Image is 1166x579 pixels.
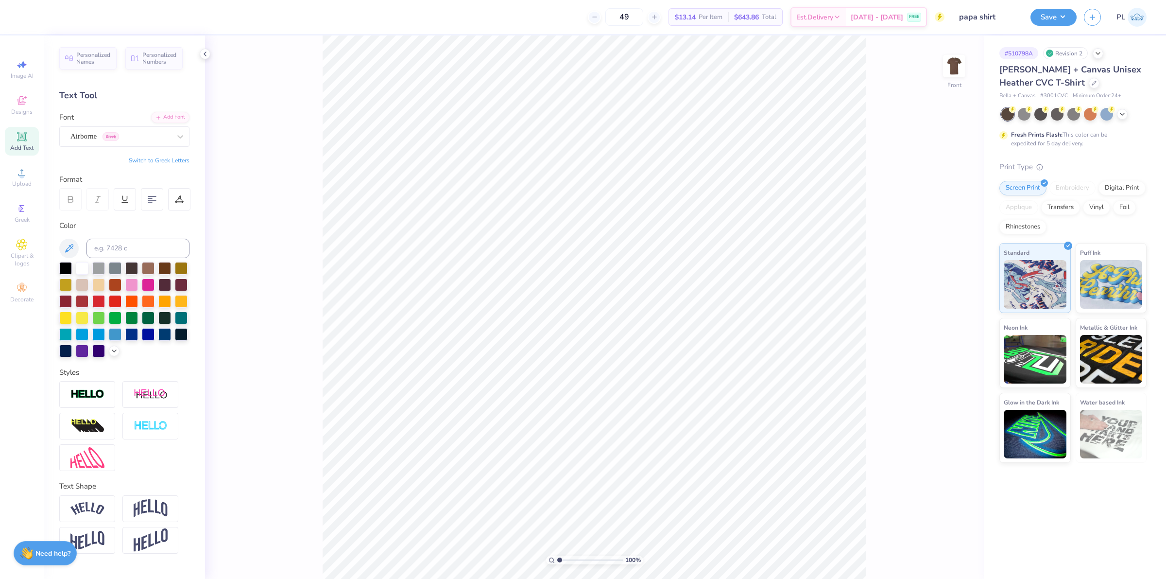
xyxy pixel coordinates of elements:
[1004,397,1059,407] span: Glow in the Dark Ink
[999,220,1046,234] div: Rhinestones
[909,14,919,20] span: FREE
[1004,335,1066,384] img: Neon Ink
[11,108,33,116] span: Designs
[12,180,32,188] span: Upload
[1049,181,1096,195] div: Embroidery
[11,72,34,80] span: Image AI
[952,7,1023,27] input: Untitled Design
[86,239,189,258] input: e.g. 7428 c
[999,64,1141,88] span: [PERSON_NAME] + Canvas Unisex Heather CVC T-Shirt
[15,216,30,224] span: Greek
[134,421,168,432] img: Negative Space
[999,92,1035,100] span: Bella + Canvas
[70,419,104,434] img: 3d Illusion
[734,12,759,22] span: $643.86
[59,220,189,231] div: Color
[999,161,1147,173] div: Print Type
[70,502,104,515] img: Arc
[59,89,189,102] div: Text Tool
[851,12,903,22] span: [DATE] - [DATE]
[999,47,1038,59] div: # 510798A
[944,56,964,76] img: Front
[59,174,190,185] div: Format
[59,367,189,378] div: Styles
[1080,335,1143,384] img: Metallic & Glitter Ink
[947,81,961,89] div: Front
[70,389,104,400] img: Stroke
[1080,322,1137,333] span: Metallic & Glitter Ink
[76,52,111,65] span: Personalized Names
[605,8,643,26] input: – –
[70,531,104,550] img: Flag
[1011,130,1131,148] div: This color can be expedited for 5 day delivery.
[1073,92,1121,100] span: Minimum Order: 24 +
[1011,131,1063,139] strong: Fresh Prints Flash:
[625,556,641,564] span: 100 %
[1004,410,1066,458] img: Glow in the Dark Ink
[1043,47,1088,59] div: Revision 2
[59,112,74,123] label: Font
[10,296,34,303] span: Decorate
[1080,410,1143,458] img: Water based Ink
[1004,322,1028,333] span: Neon Ink
[1040,92,1068,100] span: # 3001CVC
[59,481,189,492] div: Text Shape
[151,112,189,123] div: Add Font
[1113,200,1136,215] div: Foil
[1030,9,1077,26] button: Save
[129,157,189,164] button: Switch to Greek Letters
[134,388,168,401] img: Shadow
[10,144,34,152] span: Add Text
[675,12,696,22] span: $13.14
[1098,181,1146,195] div: Digital Print
[796,12,833,22] span: Est. Delivery
[142,52,177,65] span: Personalized Numbers
[35,549,70,558] strong: Need help?
[699,12,722,22] span: Per Item
[999,200,1038,215] div: Applique
[1128,8,1147,27] img: Pamela Lois Reyes
[1080,260,1143,309] img: Puff Ink
[1004,260,1066,309] img: Standard
[1080,247,1100,258] span: Puff Ink
[1080,397,1125,407] span: Water based Ink
[1004,247,1029,258] span: Standard
[1083,200,1110,215] div: Vinyl
[762,12,776,22] span: Total
[999,181,1046,195] div: Screen Print
[1041,200,1080,215] div: Transfers
[5,252,39,267] span: Clipart & logos
[134,499,168,518] img: Arch
[1116,12,1125,23] span: PL
[134,528,168,552] img: Rise
[70,447,104,468] img: Free Distort
[1116,8,1147,27] a: PL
